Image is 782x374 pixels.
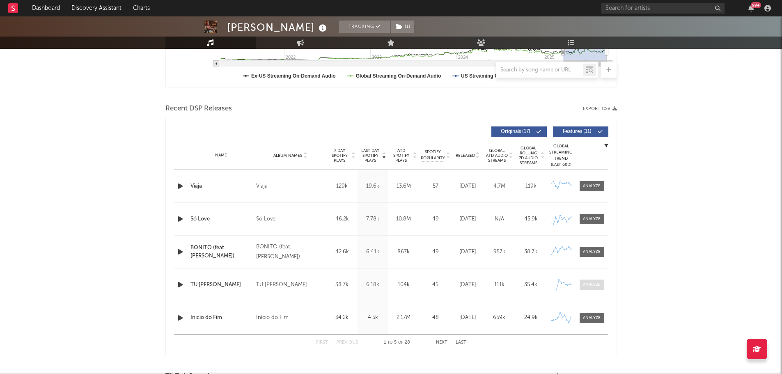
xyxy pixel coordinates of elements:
span: Features ( 11 ) [558,129,596,134]
a: BONITO (feat. [PERSON_NAME]) [190,244,252,260]
div: 38.7k [329,281,355,289]
div: 659k [486,314,513,322]
button: Next [436,340,447,345]
div: 6.41k [360,248,386,256]
button: (1) [391,21,414,33]
button: Features(11) [553,126,608,137]
span: Global Rolling 7D Audio Streams [517,146,540,165]
button: 99+ [748,5,754,11]
div: 19.6k [360,182,386,190]
div: [DATE] [454,314,482,322]
div: [DATE] [454,248,482,256]
div: 48 [421,314,450,322]
div: 4.5k [360,314,386,322]
button: Originals(17) [491,126,547,137]
div: N/A [486,215,513,223]
div: 7.78k [360,215,386,223]
button: Tracking [339,21,390,33]
div: [PERSON_NAME] [227,21,329,34]
div: 119k [517,182,545,190]
span: 7 Day Spotify Plays [329,148,351,163]
div: 2.17M [390,314,417,322]
div: 104k [390,281,417,289]
div: Global Streaming Trend (Last 60D) [549,143,573,168]
div: [DATE] [454,182,482,190]
span: of [398,341,403,344]
span: Global ATD Audio Streams [486,148,508,163]
a: Só Love [190,215,252,223]
div: 38.7k [517,248,545,256]
span: Spotify Popularity [421,149,445,161]
div: 49 [421,215,450,223]
div: 49 [421,248,450,256]
div: Só Love [256,214,275,224]
a: Início do Fim [190,314,252,322]
div: 57 [421,182,450,190]
div: Name [190,152,252,158]
input: Search by song name or URL [496,67,583,73]
div: [DATE] [454,281,482,289]
span: Released [456,153,475,158]
div: 957k [486,248,513,256]
div: Viaja [256,181,268,191]
div: 24.9k [517,314,545,322]
a: TU [PERSON_NAME] [190,281,252,289]
div: 6.18k [360,281,386,289]
div: [DATE] [454,215,482,223]
span: Last Day Spotify Plays [360,148,381,163]
div: 99 + [751,2,761,8]
div: TU [PERSON_NAME] [256,280,307,290]
button: Last [456,340,466,345]
div: 46.2k [329,215,355,223]
div: 42.6k [329,248,355,256]
div: 111k [486,281,513,289]
span: Originals ( 17 ) [497,129,534,134]
div: 34.2k [329,314,355,322]
a: Viaja [190,182,252,190]
div: 45 [421,281,450,289]
input: Search for artists [601,3,725,14]
button: First [316,340,328,345]
span: Recent DSP Releases [165,104,232,114]
span: Album Names [273,153,302,158]
div: 129k [329,182,355,190]
div: 1 5 28 [374,338,420,348]
div: 867k [390,248,417,256]
div: 10.8M [390,215,417,223]
div: Início do Fim [256,313,289,323]
span: ATD Spotify Plays [390,148,412,163]
button: Previous [336,340,358,345]
button: Export CSV [583,106,617,111]
div: 4.7M [486,182,513,190]
div: 45.9k [517,215,545,223]
div: 35.4k [517,281,545,289]
div: BONITO (feat. [PERSON_NAME]) [256,242,325,262]
div: 13.6M [390,182,417,190]
span: to [388,341,392,344]
span: ( 1 ) [390,21,415,33]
